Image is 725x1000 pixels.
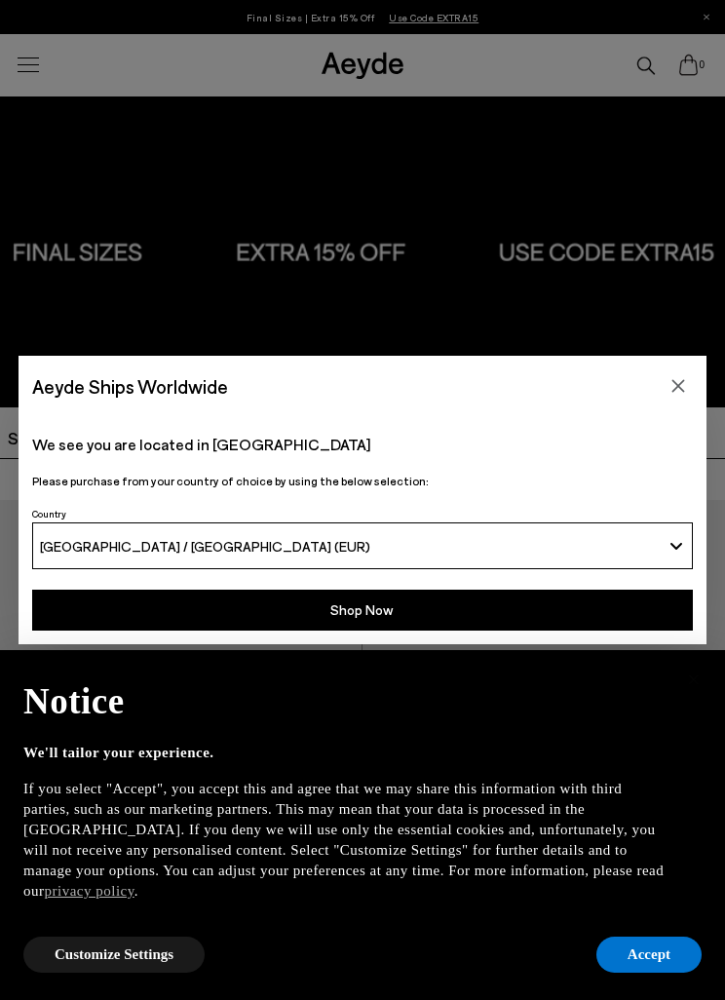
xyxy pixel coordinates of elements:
[670,656,717,703] button: Close this notice
[32,508,66,519] span: Country
[32,590,694,631] button: Shop Now
[45,883,134,899] a: privacy policy
[40,538,370,555] span: [GEOGRAPHIC_DATA] / [GEOGRAPHIC_DATA] (EUR)
[596,937,702,973] button: Accept
[687,667,701,692] span: ×
[664,371,693,401] button: Close
[23,743,670,763] div: We'll tailor your experience.
[32,472,694,490] p: Please purchase from your country of choice by using the below selection:
[32,369,228,404] span: Aeyde Ships Worldwide
[32,433,694,456] p: We see you are located in [GEOGRAPHIC_DATA]
[23,779,670,902] div: If you select "Accept", you accept this and agree that we may share this information with third p...
[23,676,670,727] h2: Notice
[23,937,205,973] button: Customize Settings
